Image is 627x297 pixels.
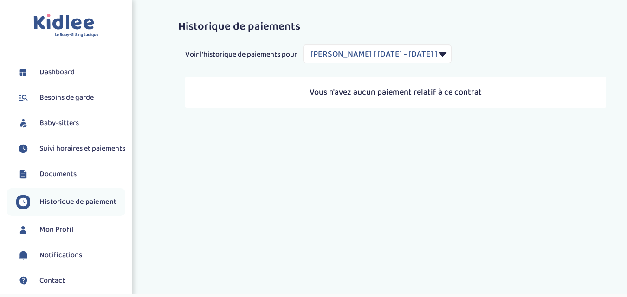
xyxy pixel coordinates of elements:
img: logo.svg [33,14,99,38]
img: dashboard.svg [16,65,30,79]
span: Contact [39,275,65,286]
a: Mon Profil [16,223,125,237]
span: Suivi horaires et paiements [39,143,125,154]
span: Voir l'historique de paiements pour [185,49,297,60]
a: Notifications [16,248,125,262]
img: notification.svg [16,248,30,262]
img: besoin.svg [16,91,30,105]
img: contact.svg [16,274,30,288]
span: Historique de paiement [39,196,116,208]
a: Dashboard [16,65,125,79]
a: Suivi horaires et paiements [16,142,125,156]
img: babysitters.svg [16,116,30,130]
p: Vous n'avez aucun paiement relatif à ce contrat [194,86,597,99]
img: suivihoraire.svg [16,142,30,156]
img: suivihoraire.svg [16,195,30,209]
span: Documents [39,169,77,180]
span: Baby-sitters [39,118,79,129]
a: Documents [16,167,125,181]
span: Dashboard [39,67,75,78]
a: Baby-sitters [16,116,125,130]
span: Besoins de garde [39,92,94,103]
span: Mon Profil [39,224,73,235]
a: Contact [16,274,125,288]
h3: Historique de paiements [178,21,614,33]
img: profil.svg [16,223,30,237]
a: Besoins de garde [16,91,125,105]
a: Historique de paiement [16,195,125,209]
img: documents.svg [16,167,30,181]
span: Notifications [39,250,82,261]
